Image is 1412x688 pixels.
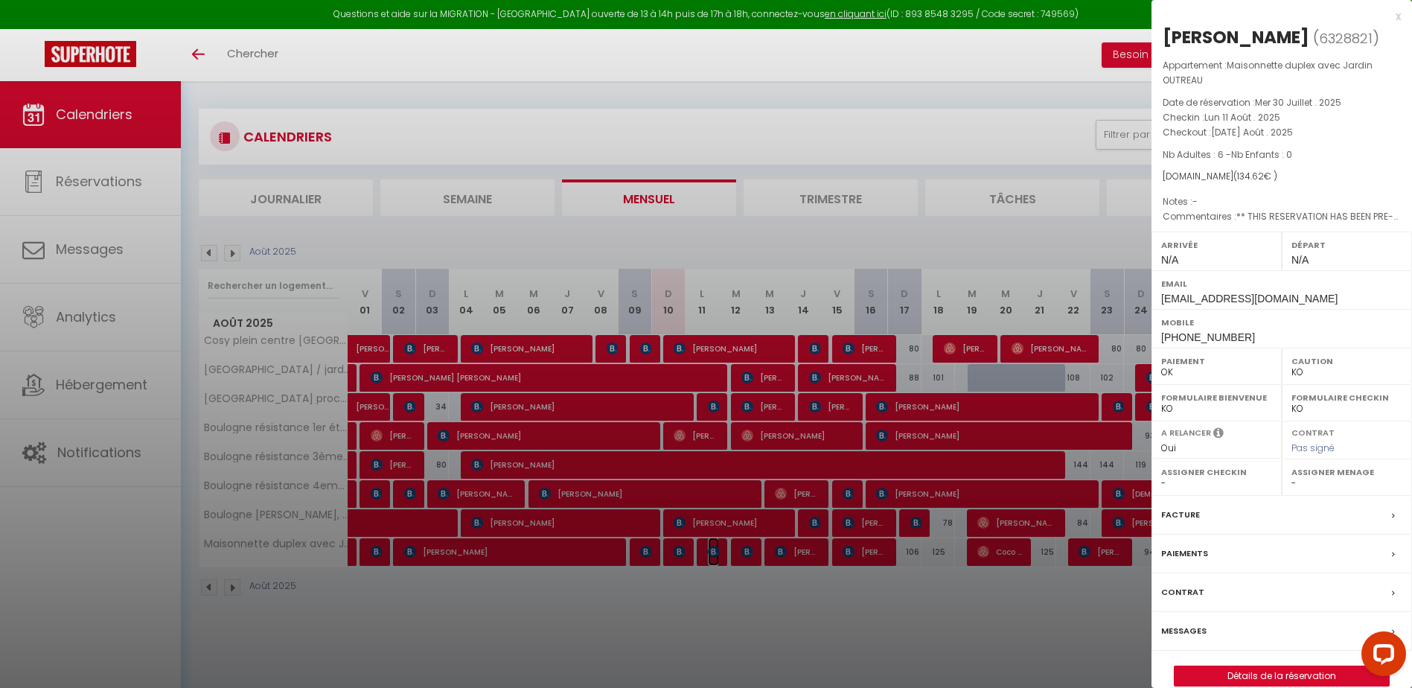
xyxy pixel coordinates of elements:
label: Assigner Menage [1291,465,1402,480]
span: Nb Enfants : 0 [1231,148,1292,161]
p: Commentaires : [1163,209,1401,224]
label: Contrat [1161,585,1204,600]
p: Checkin : [1163,110,1401,125]
div: [PERSON_NAME] [1163,25,1309,49]
iframe: LiveChat chat widget [1349,625,1412,688]
label: Contrat [1291,427,1335,436]
p: Date de réservation : [1163,95,1401,110]
label: Messages [1161,623,1207,639]
label: Paiements [1161,546,1208,561]
label: Caution [1291,354,1402,369]
p: Notes : [1163,194,1401,209]
a: Détails de la réservation [1175,666,1389,686]
button: Détails de la réservation [1174,666,1390,687]
span: [EMAIL_ADDRESS][DOMAIN_NAME] [1161,293,1338,305]
span: 6328821 [1319,29,1373,48]
label: Formulaire Bienvenue [1161,390,1272,405]
span: Maisonnette duplex avec Jardin OUTREAU [1163,59,1373,86]
span: N/A [1291,254,1309,266]
label: Arrivée [1161,238,1272,252]
span: N/A [1161,254,1178,266]
span: - [1192,195,1198,208]
span: Nb Adultes : 6 - [1163,148,1292,161]
p: Checkout : [1163,125,1401,140]
span: Mer 30 Juillet . 2025 [1255,96,1341,109]
div: [DOMAIN_NAME] [1163,170,1401,184]
label: Assigner Checkin [1161,465,1272,480]
p: Appartement : [1163,58,1401,88]
label: Départ [1291,238,1402,252]
span: Lun 11 Août . 2025 [1204,111,1280,124]
i: Sélectionner OUI si vous souhaiter envoyer les séquences de messages post-checkout [1213,427,1224,443]
span: 134.62 [1237,170,1264,182]
span: ( € ) [1233,170,1277,182]
label: Facture [1161,507,1200,523]
label: Email [1161,276,1402,291]
div: x [1151,7,1401,25]
span: [PHONE_NUMBER] [1161,331,1255,343]
label: Formulaire Checkin [1291,390,1402,405]
span: [DATE] Août . 2025 [1211,126,1293,138]
span: Pas signé [1291,442,1335,454]
span: ( ) [1313,28,1379,48]
label: Mobile [1161,315,1402,330]
label: A relancer [1161,427,1211,439]
label: Paiement [1161,354,1272,369]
